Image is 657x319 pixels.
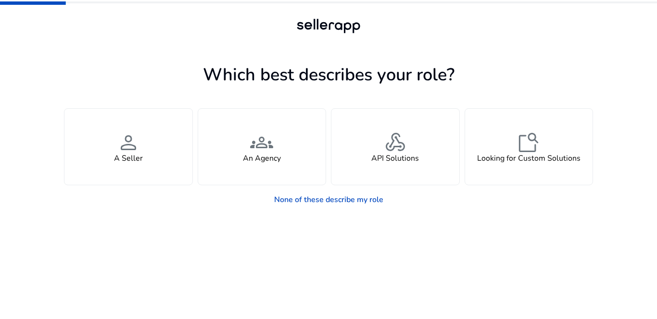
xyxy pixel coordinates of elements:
[117,131,140,154] span: person
[384,131,407,154] span: webhook
[250,131,273,154] span: groups
[243,154,281,163] h4: An Agency
[64,108,193,185] button: personA Seller
[198,108,327,185] button: groupsAn Agency
[114,154,143,163] h4: A Seller
[371,154,419,163] h4: API Solutions
[331,108,460,185] button: webhookAPI Solutions
[477,154,581,163] h4: Looking for Custom Solutions
[465,108,594,185] button: feature_searchLooking for Custom Solutions
[517,131,540,154] span: feature_search
[266,190,391,209] a: None of these describe my role
[64,64,593,85] h1: Which best describes your role?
